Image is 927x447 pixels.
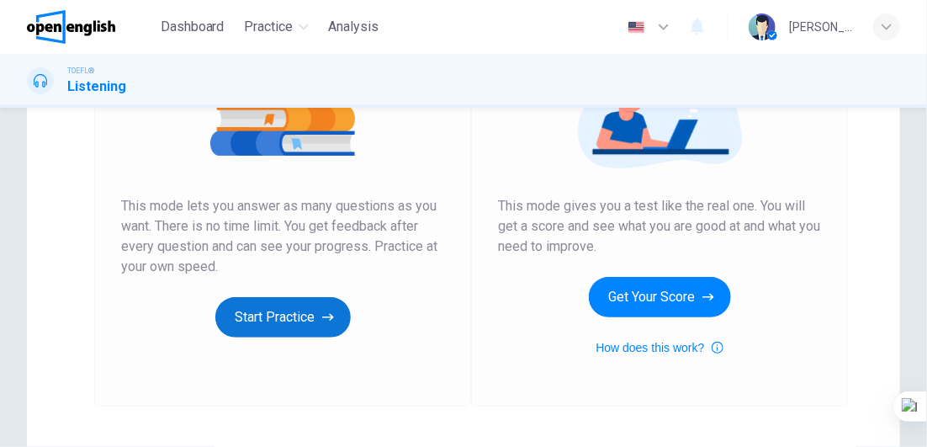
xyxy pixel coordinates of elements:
img: OpenEnglish logo [27,10,115,44]
button: How does this work? [596,338,723,358]
span: TOEFL® [67,65,94,77]
div: [PERSON_NAME] [789,17,853,37]
span: This mode gives you a test like the real one. You will get a score and see what you are good at a... [498,196,821,257]
button: Analysis [322,12,386,42]
span: This mode lets you answer as many questions as you want. There is no time limit. You get feedback... [121,196,444,277]
button: Dashboard [154,12,231,42]
a: OpenEnglish logo [27,10,154,44]
span: Analysis [329,17,379,37]
span: Dashboard [161,17,225,37]
button: Start Practice [215,297,351,338]
span: Practice [245,17,294,37]
img: en [626,21,647,34]
h1: Listening [67,77,126,97]
img: Profile picture [749,13,776,40]
button: Practice [238,12,315,42]
button: Get Your Score [589,277,731,317]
